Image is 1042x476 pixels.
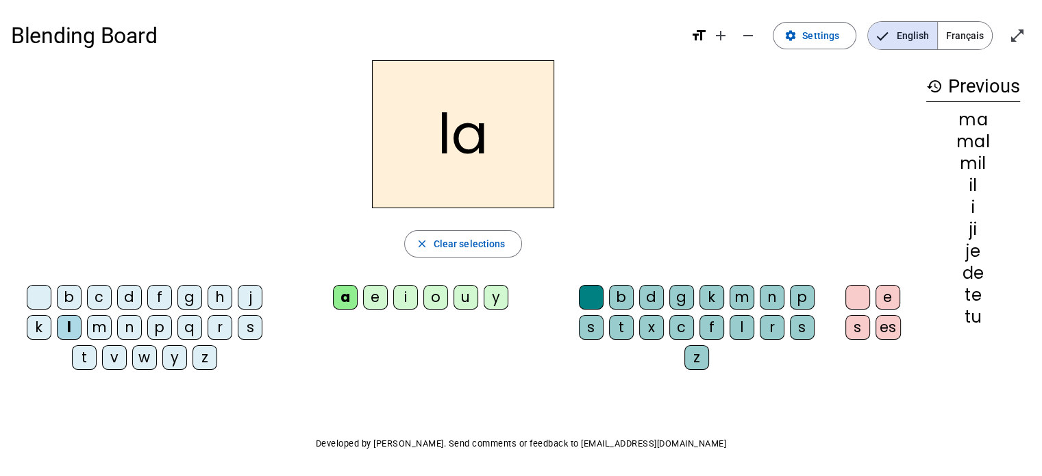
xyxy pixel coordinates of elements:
[87,285,112,310] div: c
[730,285,754,310] div: m
[926,78,943,95] mat-icon: history
[11,14,680,58] h1: Blending Board
[867,21,993,50] mat-button-toggle-group: Language selection
[579,315,604,340] div: s
[926,199,1020,216] div: i
[790,285,815,310] div: p
[147,285,172,310] div: f
[669,315,694,340] div: c
[27,315,51,340] div: k
[926,265,1020,281] div: de
[639,315,664,340] div: x
[926,155,1020,172] div: mil
[363,285,388,310] div: e
[784,29,797,42] mat-icon: settings
[740,27,756,44] mat-icon: remove
[926,221,1020,238] div: ji
[177,315,202,340] div: q
[416,238,428,250] mat-icon: close
[372,60,554,208] h2: la
[423,285,448,310] div: o
[117,285,142,310] div: d
[760,315,784,340] div: r
[404,230,523,258] button: Clear selections
[845,315,870,340] div: s
[11,436,1031,452] p: Developed by [PERSON_NAME]. Send comments or feedback to [EMAIL_ADDRESS][DOMAIN_NAME]
[72,345,97,370] div: t
[484,285,508,310] div: y
[790,315,815,340] div: s
[712,27,729,44] mat-icon: add
[699,315,724,340] div: f
[393,285,418,310] div: i
[147,315,172,340] div: p
[734,22,762,49] button: Decrease font size
[926,71,1020,102] h3: Previous
[730,315,754,340] div: l
[926,134,1020,150] div: mal
[926,287,1020,303] div: te
[868,22,937,49] span: English
[926,112,1020,128] div: ma
[684,345,709,370] div: z
[1009,27,1026,44] mat-icon: open_in_full
[876,315,901,340] div: es
[57,285,82,310] div: b
[102,345,127,370] div: v
[609,285,634,310] div: b
[208,285,232,310] div: h
[434,236,506,252] span: Clear selections
[162,345,187,370] div: y
[926,243,1020,260] div: je
[639,285,664,310] div: d
[132,345,157,370] div: w
[926,177,1020,194] div: il
[238,285,262,310] div: j
[699,285,724,310] div: k
[609,315,634,340] div: t
[87,315,112,340] div: m
[876,285,900,310] div: e
[926,309,1020,325] div: tu
[802,27,839,44] span: Settings
[208,315,232,340] div: r
[1004,22,1031,49] button: Enter full screen
[238,315,262,340] div: s
[117,315,142,340] div: n
[193,345,217,370] div: z
[454,285,478,310] div: u
[669,285,694,310] div: g
[760,285,784,310] div: n
[691,27,707,44] mat-icon: format_size
[177,285,202,310] div: g
[57,315,82,340] div: l
[707,22,734,49] button: Increase font size
[773,22,856,49] button: Settings
[333,285,358,310] div: a
[938,22,992,49] span: Français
